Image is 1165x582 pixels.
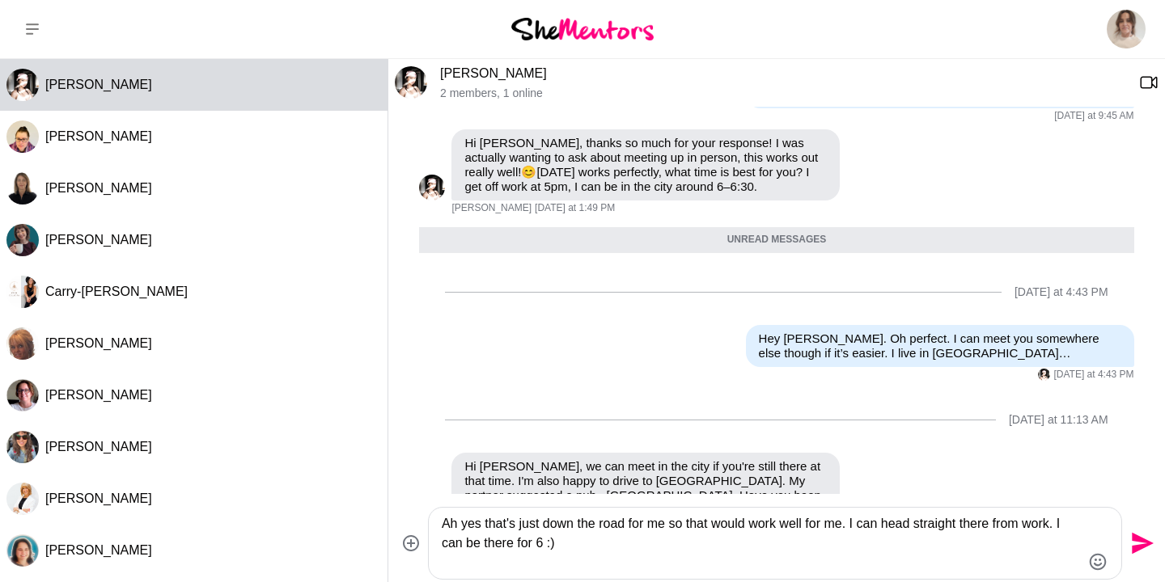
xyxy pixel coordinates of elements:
[440,86,1126,100] p: 2 members , 1 online
[1053,369,1133,382] time: 2025-09-14T06:43:07.207Z
[45,491,152,505] span: [PERSON_NAME]
[6,379,39,411] img: M
[442,514,1081,572] textarea: Type your message
[395,66,427,99] img: D
[1015,285,1108,299] div: [DATE] at 4:43 PM
[45,336,152,350] span: [PERSON_NAME]
[464,136,827,194] p: Hi [PERSON_NAME], thanks so much for your response! I was actually wanting to ask about meeting u...
[6,431,39,463] div: Karla
[1088,552,1108,571] button: Emoji picker
[1038,369,1050,381] img: D
[45,78,152,91] span: [PERSON_NAME]
[419,175,445,200] div: Danica
[6,534,39,567] div: Lily Rudolph
[535,202,615,215] time: 2025-09-11T03:49:19.406Z
[45,440,152,453] span: [PERSON_NAME]
[1009,413,1108,427] div: [DATE] at 11:13 AM
[6,172,39,205] img: N
[6,224,39,256] img: C
[6,276,39,308] div: Carry-Louise Hansell
[45,543,152,557] span: [PERSON_NAME]
[419,175,445,200] img: D
[419,227,1133,253] div: Unread messages
[6,69,39,101] img: D
[1038,369,1050,381] div: Danica
[6,327,39,360] div: Kirsten Iosefo
[6,69,39,101] div: Danica
[6,276,39,308] img: C
[6,431,39,463] img: K
[759,331,1121,361] p: Hey [PERSON_NAME]. Oh perfect. I can meet you somewhere else though if it’s easier. I live in [GE...
[451,202,532,215] span: [PERSON_NAME]
[6,172,39,205] div: Narelle Sisley
[440,66,547,80] a: [PERSON_NAME]
[6,224,39,256] div: Christie Flora
[6,483,39,515] div: Kat Millar
[6,483,39,515] img: K
[395,66,427,99] div: Danica
[45,129,152,143] span: [PERSON_NAME]
[6,327,39,360] img: K
[511,18,654,40] img: She Mentors Logo
[45,285,188,298] span: Carry-[PERSON_NAME]
[521,165,536,179] span: 😊
[1107,10,1146,48] img: Elle Thorne
[6,120,39,153] img: C
[6,534,39,567] img: L
[1054,110,1133,123] time: 2025-09-10T23:45:56.357Z
[1122,525,1159,562] button: Send
[6,379,39,411] div: Maria Holden
[6,120,39,153] div: Crystal Bruton
[464,459,827,517] p: Hi [PERSON_NAME], we can meet in the city if you're still there at that time. I'm also happy to d...
[45,233,152,247] span: [PERSON_NAME]
[45,388,152,402] span: [PERSON_NAME]
[45,181,152,195] span: [PERSON_NAME]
